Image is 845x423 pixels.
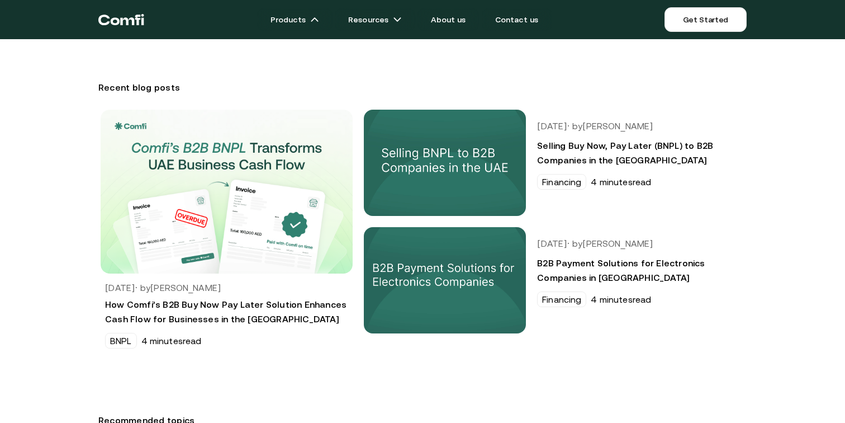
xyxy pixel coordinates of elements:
[482,8,552,31] a: Contact us
[310,15,319,24] img: arrow icons
[257,8,333,31] a: Productsarrow icons
[335,8,415,31] a: Resourcesarrow icons
[417,8,479,31] a: About us
[664,7,747,32] a: Get Started
[393,15,402,24] img: arrow icons
[98,3,144,36] a: Return to the top of the Comfi home page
